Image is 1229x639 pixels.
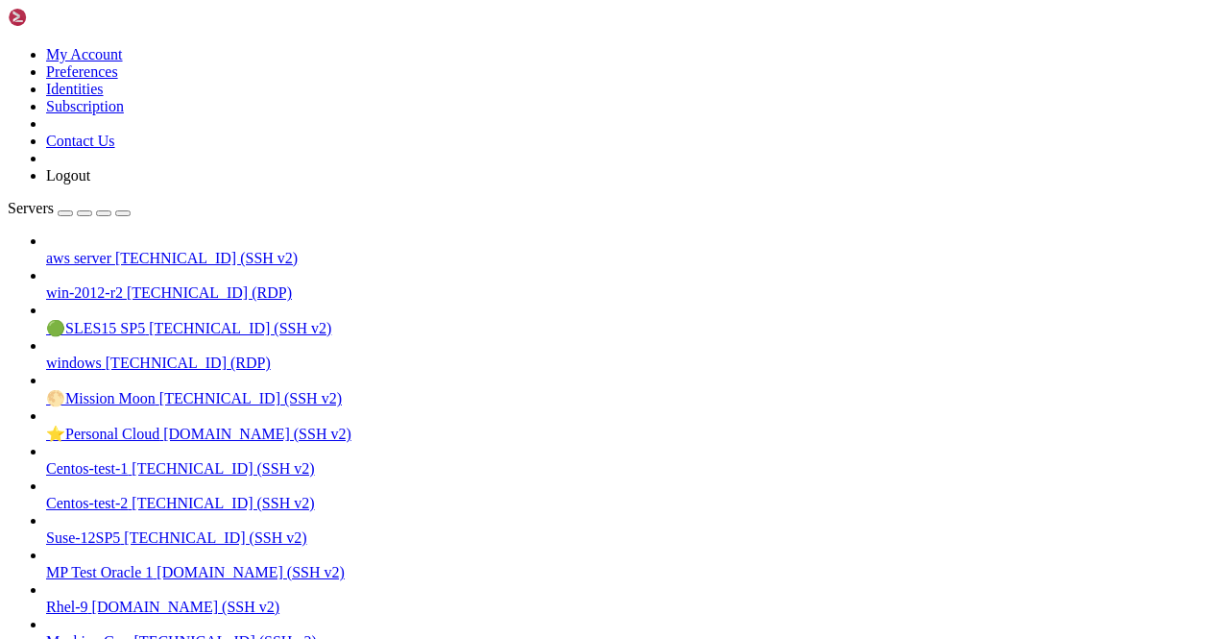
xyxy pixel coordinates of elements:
span: [TECHNICAL_ID] (SSH v2) [149,320,331,336]
span: [TECHNICAL_ID] (SSH v2) [159,390,342,406]
a: Suse-12SP5 [TECHNICAL_ID] (SSH v2) [46,529,1221,547]
a: Preferences [46,63,118,80]
a: Identities [46,81,104,97]
li: win-2012-r2 [TECHNICAL_ID] (RDP) [46,267,1221,302]
img: Shellngn [8,8,118,27]
span: [DOMAIN_NAME] (SSH v2) [163,426,351,442]
span: [TECHNICAL_ID] (RDP) [106,355,271,371]
span: Centos-test-2 [46,495,128,511]
li: 🌕Mission Moon [TECHNICAL_ID] (SSH v2) [46,372,1221,407]
li: MP Test Oracle 1 [DOMAIN_NAME] (SSH v2) [46,547,1221,581]
a: Rhel-9 [DOMAIN_NAME] (SSH v2) [46,599,1221,616]
li: Suse-12SP5 [TECHNICAL_ID] (SSH v2) [46,512,1221,547]
span: aws server [46,250,111,266]
a: Logout [46,167,90,184]
a: My Account [46,46,123,62]
a: Centos-test-2 [TECHNICAL_ID] (SSH v2) [46,495,1221,512]
a: Subscription [46,98,124,114]
a: 🟢SLES15 SP5 [TECHNICAL_ID] (SSH v2) [46,319,1221,337]
span: [TECHNICAL_ID] (SSH v2) [115,250,298,266]
span: [TECHNICAL_ID] (RDP) [127,284,292,301]
a: windows [TECHNICAL_ID] (RDP) [46,355,1221,372]
span: ⭐Personal Cloud [46,426,159,442]
span: [TECHNICAL_ID] (SSH v2) [124,529,306,546]
span: Rhel-9 [46,599,88,615]
a: aws server [TECHNICAL_ID] (SSH v2) [46,250,1221,267]
li: Centos-test-2 [TECHNICAL_ID] (SSH v2) [46,478,1221,512]
span: Suse-12SP5 [46,529,120,546]
li: aws server [TECHNICAL_ID] (SSH v2) [46,233,1221,267]
a: 🌕Mission Moon [TECHNICAL_ID] (SSH v2) [46,389,1221,407]
li: Rhel-9 [DOMAIN_NAME] (SSH v2) [46,581,1221,616]
a: Servers [8,200,131,216]
a: Centos-test-1 [TECHNICAL_ID] (SSH v2) [46,460,1221,478]
span: [TECHNICAL_ID] (SSH v2) [132,460,314,477]
span: [DOMAIN_NAME] (SSH v2) [92,599,280,615]
span: [TECHNICAL_ID] (SSH v2) [132,495,314,511]
span: win-2012-r2 [46,284,123,301]
a: MP Test Oracle 1 [DOMAIN_NAME] (SSH v2) [46,564,1221,581]
span: 🌕Mission Moon [46,390,156,406]
li: ⭐Personal Cloud [DOMAIN_NAME] (SSH v2) [46,407,1221,443]
span: windows [46,355,102,371]
span: [DOMAIN_NAME] (SSH v2) [157,564,345,580]
a: Contact Us [46,133,115,149]
span: Servers [8,200,54,216]
span: Centos-test-1 [46,460,128,477]
li: 🟢SLES15 SP5 [TECHNICAL_ID] (SSH v2) [46,302,1221,337]
li: Centos-test-1 [TECHNICAL_ID] (SSH v2) [46,443,1221,478]
span: MP Test Oracle 1 [46,564,153,580]
li: windows [TECHNICAL_ID] (RDP) [46,337,1221,372]
a: win-2012-r2 [TECHNICAL_ID] (RDP) [46,284,1221,302]
a: ⭐Personal Cloud [DOMAIN_NAME] (SSH v2) [46,425,1221,443]
span: 🟢SLES15 SP5 [46,320,145,336]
